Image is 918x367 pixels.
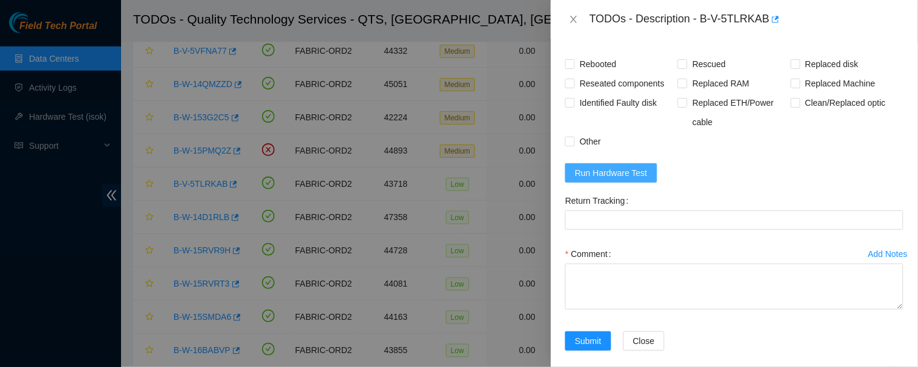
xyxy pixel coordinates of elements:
[801,74,880,93] span: Replaced Machine
[575,132,606,151] span: Other
[801,93,891,112] span: Clean/Replaced optic
[575,54,621,74] span: Rebooted
[868,250,908,258] div: Add Notes
[575,93,662,112] span: Identified Faulty disk
[565,264,903,310] textarea: Comment
[565,14,582,25] button: Close
[623,331,664,351] button: Close
[565,244,616,264] label: Comment
[565,163,657,183] button: Run Hardware Test
[687,74,754,93] span: Replaced RAM
[868,244,908,264] button: Add Notes
[687,93,790,132] span: Replaced ETH/Power cable
[565,191,634,210] label: Return Tracking
[589,10,903,29] div: TODOs - Description - B-V-5TLRKAB
[565,210,903,230] input: Return Tracking
[801,54,864,74] span: Replaced disk
[633,334,655,348] span: Close
[569,15,579,24] span: close
[565,331,611,351] button: Submit
[575,166,648,180] span: Run Hardware Test
[575,74,669,93] span: Reseated components
[575,334,602,348] span: Submit
[687,54,730,74] span: Rescued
